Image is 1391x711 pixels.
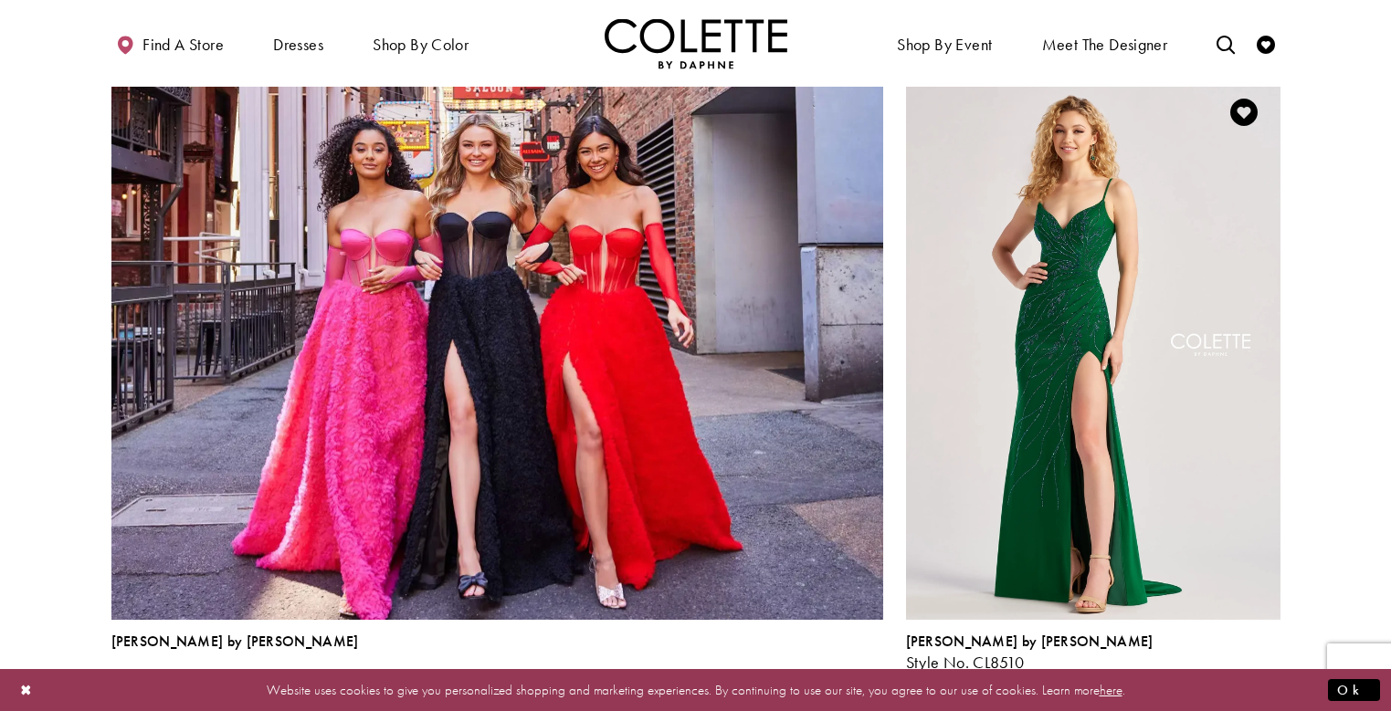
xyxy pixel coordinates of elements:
[111,18,228,68] a: Find a store
[269,18,328,68] span: Dresses
[142,36,224,54] span: Find a store
[906,652,1025,673] span: Style No. CL8510
[906,633,1154,672] div: Colette by Daphne Style No. CL8510
[373,36,469,54] span: Shop by color
[892,18,996,68] span: Shop By Event
[368,18,473,68] span: Shop by color
[1042,36,1168,54] span: Meet the designer
[906,632,1154,651] span: [PERSON_NAME] by [PERSON_NAME]
[605,18,787,68] img: Colette by Daphne
[132,677,1259,702] p: Website uses cookies to give you personalized shopping and marketing experiences. By continuing t...
[1100,680,1122,698] a: here
[1212,18,1239,68] a: Toggle search
[1252,18,1280,68] a: Check Wishlist
[273,36,323,54] span: Dresses
[11,674,42,706] button: Close Dialog
[1038,18,1173,68] a: Meet the designer
[906,76,1280,620] a: Visit Colette by Daphne Style No. CL8510 Page
[1328,678,1380,701] button: Submit Dialog
[897,36,992,54] span: Shop By Event
[605,18,787,68] a: Visit Home Page
[111,632,359,651] span: [PERSON_NAME] by [PERSON_NAME]
[1225,93,1263,131] a: Add to Wishlist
